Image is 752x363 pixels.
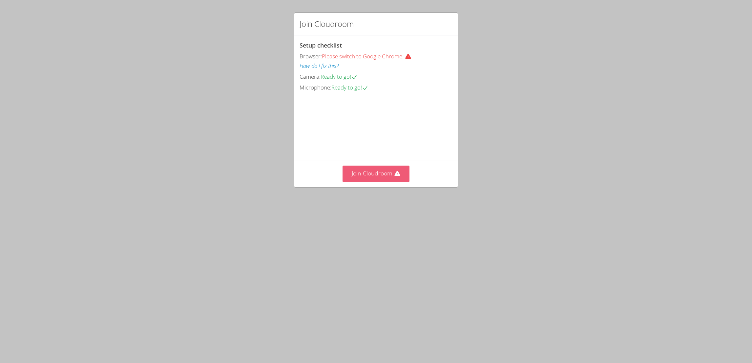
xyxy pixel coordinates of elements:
[343,166,410,182] button: Join Cloudroom
[300,41,342,49] span: Setup checklist
[331,84,368,91] span: Ready to go!
[300,84,331,91] span: Microphone:
[300,61,339,71] button: How do I fix this?
[321,73,358,80] span: Ready to go!
[300,52,322,60] span: Browser:
[300,73,321,80] span: Camera:
[300,18,354,30] h2: Join Cloudroom
[322,52,417,60] span: Please switch to Google Chrome.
